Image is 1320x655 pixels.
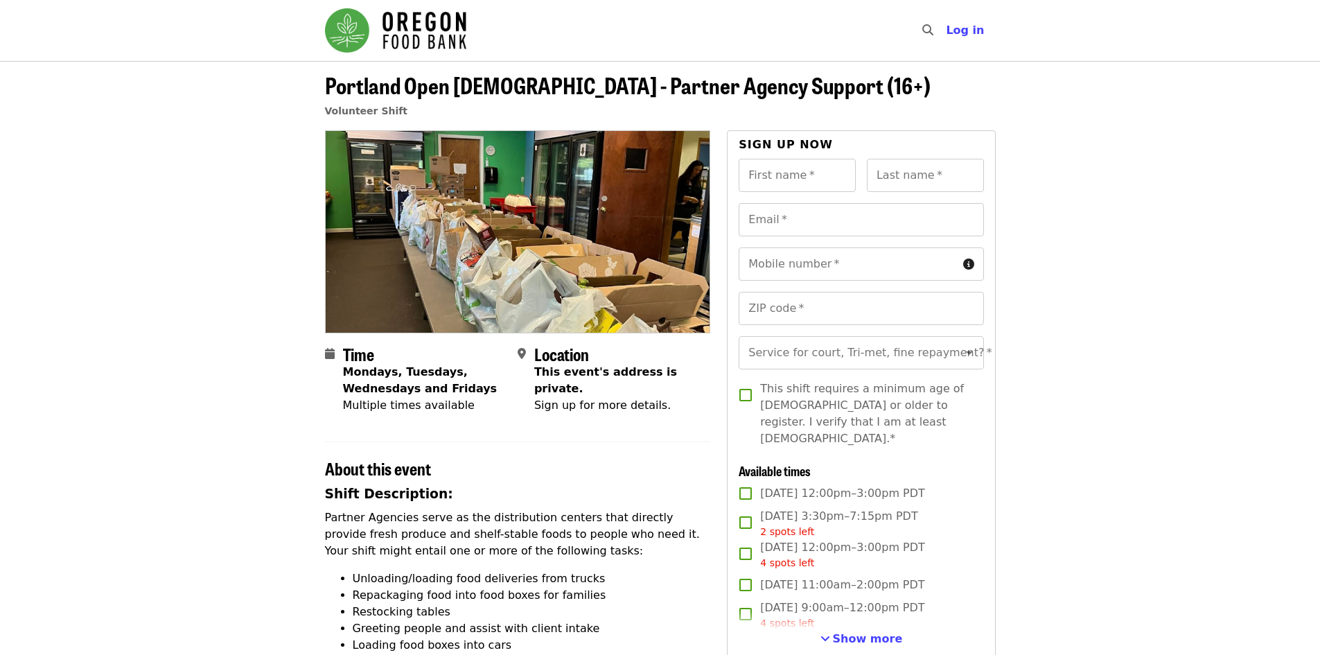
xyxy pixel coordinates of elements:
[534,399,671,412] span: Sign up for more details.
[518,347,526,360] i: map-marker-alt icon
[946,24,984,37] span: Log in
[833,632,903,645] span: Show more
[760,618,814,629] span: 4 spots left
[353,587,711,604] li: Repackaging food into food boxes for families
[760,381,972,447] span: This shift requires a minimum age of [DEMOGRAPHIC_DATA] or older to register. I verify that I am ...
[343,342,374,366] span: Time
[353,570,711,587] li: Unloading/loading food deliveries from trucks
[867,159,984,192] input: Last name
[343,365,498,395] strong: Mondays, Tuesdays, Wednesdays and Fridays
[343,397,507,414] div: Multiple times available
[325,105,408,116] a: Volunteer Shift
[534,365,677,395] span: This event's address is private.
[325,509,711,559] p: Partner Agencies serve as the distribution centers that directly provide fresh produce and shelf-...
[760,526,814,537] span: 2 spots left
[760,485,925,502] span: [DATE] 12:00pm–3:00pm PDT
[353,620,711,637] li: Greeting people and assist with client intake
[739,203,983,236] input: Email
[760,557,814,568] span: 4 spots left
[534,342,589,366] span: Location
[963,258,974,271] i: circle-info icon
[820,631,903,647] button: See more timeslots
[325,8,466,53] img: Oregon Food Bank - Home
[760,539,925,570] span: [DATE] 12:00pm–3:00pm PDT
[353,604,711,620] li: Restocking tables
[325,456,431,480] span: About this event
[739,247,957,281] input: Mobile number
[760,577,924,593] span: [DATE] 11:00am–2:00pm PDT
[922,24,933,37] i: search icon
[325,347,335,360] i: calendar icon
[325,69,931,101] span: Portland Open [DEMOGRAPHIC_DATA] - Partner Agency Support (16+)
[739,138,833,151] span: Sign up now
[960,343,979,363] button: Open
[353,637,711,654] li: Loading food boxes into cars
[325,487,453,501] strong: Shift Description:
[326,131,710,332] img: Portland Open Bible - Partner Agency Support (16+) organized by Oregon Food Bank
[739,462,811,480] span: Available times
[739,159,856,192] input: First name
[942,14,953,47] input: Search
[935,17,995,44] button: Log in
[760,508,917,539] span: [DATE] 3:30pm–7:15pm PDT
[739,292,983,325] input: ZIP code
[760,600,924,631] span: [DATE] 9:00am–12:00pm PDT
